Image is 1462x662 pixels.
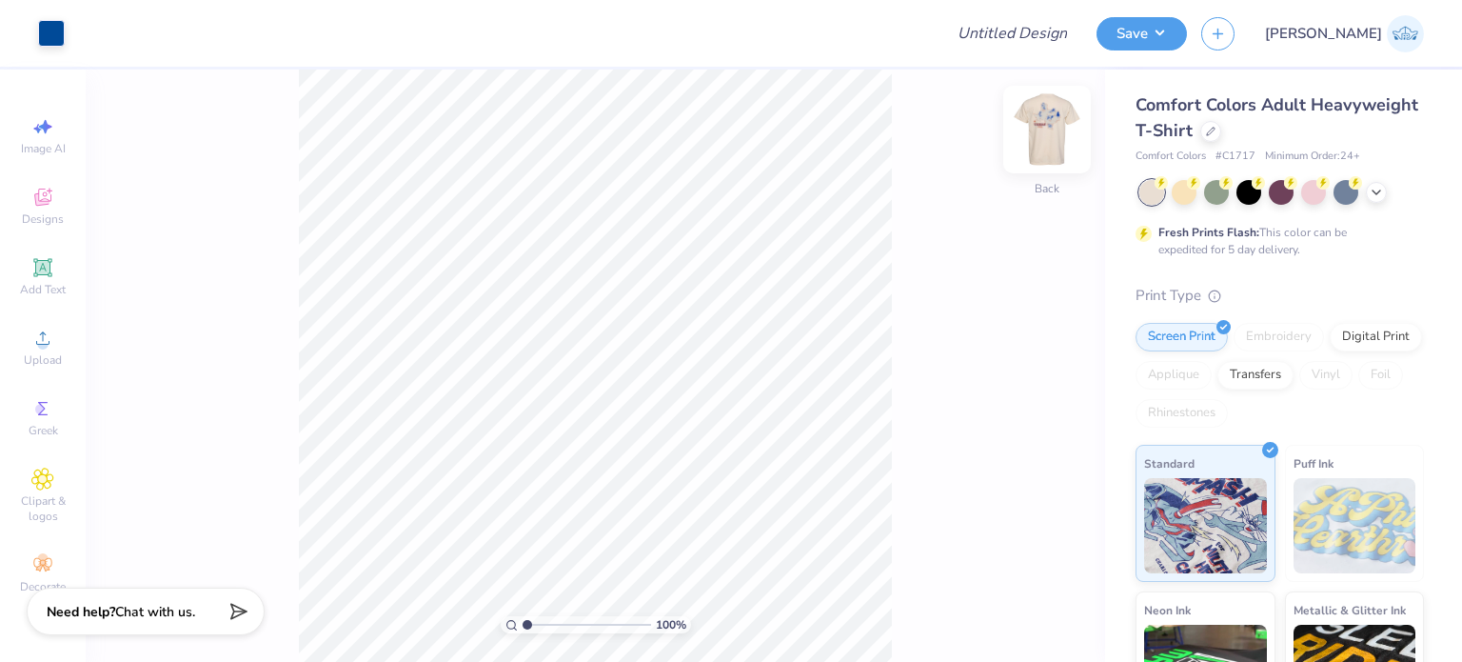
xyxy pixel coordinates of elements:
div: Print Type [1136,285,1424,307]
span: Add Text [20,282,66,297]
span: Clipart & logos [10,493,76,524]
span: [PERSON_NAME] [1265,23,1382,45]
button: Save [1096,17,1187,50]
img: Back [1009,91,1085,168]
span: Minimum Order: 24 + [1265,149,1360,165]
div: Digital Print [1330,323,1422,351]
div: Foil [1358,361,1403,390]
span: Designs [22,211,64,227]
img: Puff Ink [1294,478,1416,573]
span: 100 % [656,616,686,633]
strong: Need help? [47,603,115,621]
span: Standard [1144,453,1195,473]
div: Embroidery [1234,323,1324,351]
span: Upload [24,352,62,368]
span: Comfort Colors [1136,149,1206,165]
div: Vinyl [1299,361,1353,390]
span: # C1717 [1215,149,1255,165]
span: Neon Ink [1144,600,1191,620]
span: Comfort Colors Adult Heavyweight T-Shirt [1136,93,1418,142]
span: Chat with us. [115,603,195,621]
img: Janilyn Atanacio [1387,15,1424,52]
span: Puff Ink [1294,453,1334,473]
div: Back [1035,180,1059,197]
div: This color can be expedited for 5 day delivery. [1158,224,1393,258]
a: [PERSON_NAME] [1265,15,1424,52]
strong: Fresh Prints Flash: [1158,225,1259,240]
span: Greek [29,423,58,438]
span: Image AI [21,141,66,156]
div: Screen Print [1136,323,1228,351]
span: Metallic & Glitter Ink [1294,600,1406,620]
img: Standard [1144,478,1267,573]
span: Decorate [20,579,66,594]
div: Transfers [1217,361,1294,390]
div: Rhinestones [1136,399,1228,428]
input: Untitled Design [942,14,1082,52]
div: Applique [1136,361,1212,390]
